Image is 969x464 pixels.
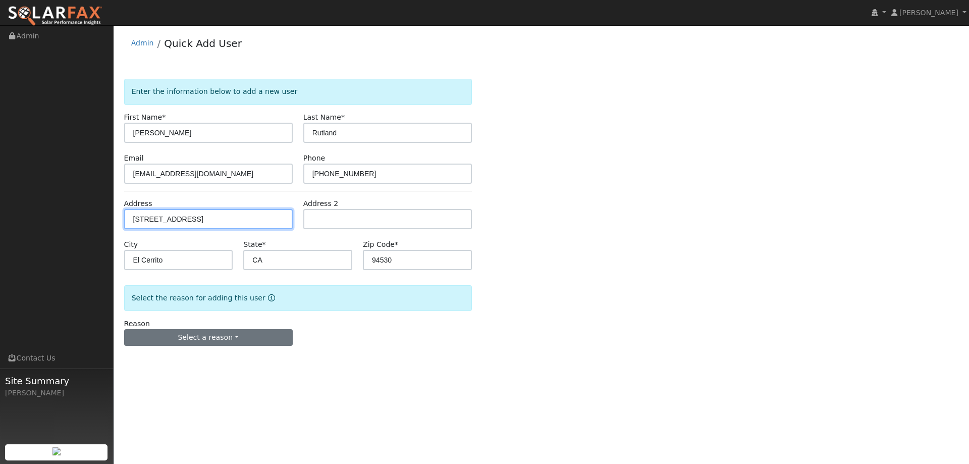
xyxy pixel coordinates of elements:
[5,388,108,398] div: [PERSON_NAME]
[162,113,166,121] span: Required
[341,113,345,121] span: Required
[124,153,144,164] label: Email
[131,39,154,47] a: Admin
[899,9,958,17] span: [PERSON_NAME]
[124,285,472,311] div: Select the reason for adding this user
[5,374,108,388] span: Site Summary
[164,37,242,49] a: Quick Add User
[303,112,345,123] label: Last Name
[124,79,472,105] div: Enter the information below to add a new user
[124,198,152,209] label: Address
[395,240,398,248] span: Required
[303,153,326,164] label: Phone
[265,294,275,302] a: Reason for new user
[124,239,138,250] label: City
[8,6,102,27] img: SolarFax
[363,239,398,250] label: Zip Code
[243,239,265,250] label: State
[124,112,166,123] label: First Name
[303,198,339,209] label: Address 2
[52,447,61,455] img: retrieve
[262,240,266,248] span: Required
[124,329,293,346] button: Select a reason
[124,319,150,329] label: Reason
